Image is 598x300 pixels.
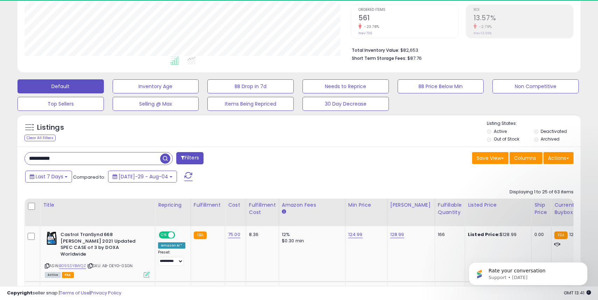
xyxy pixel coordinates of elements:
button: BB Drop in 7d [207,79,294,93]
div: Repricing [158,201,188,209]
b: Listed Price: [468,231,500,238]
span: FBA [62,272,74,278]
a: Privacy Policy [91,290,121,296]
button: Items Being Repriced [207,97,294,111]
div: 0.00 [534,231,546,238]
span: Columns [514,155,536,162]
p: Listing States: [487,120,580,127]
strong: Copyright [7,290,33,296]
button: [DATE]-29 - Aug-04 [108,171,177,183]
span: | SKU: AB-DEYG-0SGN [87,263,133,269]
b: Total Inventory Value: [352,47,399,53]
div: 166 [438,231,460,238]
div: Min Price [348,201,384,209]
span: Compared to: [73,174,105,180]
li: $82,653 [352,45,568,54]
div: 12% [282,231,340,238]
span: All listings currently available for purchase on Amazon [45,272,61,278]
div: Fulfillment Cost [249,201,276,216]
small: Amazon Fees. [282,209,286,215]
a: Terms of Use [60,290,90,296]
button: Top Sellers [17,97,104,111]
small: -23.78% [362,24,379,29]
div: seller snap | | [7,290,121,297]
div: Fulfillable Quantity [438,201,462,216]
span: 126.99 [569,231,583,238]
button: Needs to Reprice [302,79,389,93]
small: Prev: 13.96% [474,31,492,35]
div: Displaying 1 to 25 of 63 items [510,189,574,195]
button: Non Competitive [492,79,579,93]
small: FBA [554,231,567,239]
div: Listed Price [468,201,528,209]
div: Fulfillment [194,201,222,209]
div: [PERSON_NAME] [390,201,432,209]
div: Clear All Filters [24,135,56,141]
span: OFF [174,232,185,238]
h2: 561 [358,14,458,23]
button: Last 7 Days [25,171,72,183]
label: Active [494,128,507,134]
span: ON [159,232,168,238]
h2: 13.57% [474,14,573,23]
label: Out of Stock [494,136,519,142]
a: 124.99 [348,231,363,238]
a: B095SYBWQZ [59,263,86,269]
button: Save View [472,152,508,164]
iframe: Intercom notifications message [458,248,598,297]
a: 75.00 [228,231,240,238]
span: Last 7 Days [36,173,63,180]
div: ASIN: [45,231,150,277]
span: ROI [474,8,573,12]
button: Inventory Age [113,79,199,93]
div: $0.30 min [282,238,340,244]
div: Ship Price [534,201,548,216]
button: Selling @ Max [113,97,199,111]
button: Filters [176,152,204,164]
div: Title [43,201,152,209]
label: Archived [541,136,560,142]
small: Prev: 736 [358,31,372,35]
div: $128.99 [468,231,526,238]
div: Preset: [158,250,185,266]
button: Default [17,79,104,93]
label: Deactivated [541,128,567,134]
span: [DATE]-29 - Aug-04 [119,173,168,180]
b: Castrol TranSynd 668 [PERSON_NAME] 2021 Updated SPEC CASE of 3 by DOXA Worldwide [60,231,145,259]
div: Cost [228,201,243,209]
div: Current Buybox Price [554,201,590,216]
span: $87.76 [407,55,422,62]
h5: Listings [37,123,64,133]
small: FBA [194,231,207,239]
button: 30 Day Decrease [302,97,389,111]
a: 128.99 [390,231,404,238]
b: Short Term Storage Fees: [352,55,406,61]
span: Ordered Items [358,8,458,12]
button: BB Price Below Min [398,79,484,93]
button: Columns [510,152,542,164]
div: 8.36 [249,231,273,238]
button: Actions [543,152,574,164]
img: 41E5MyHmFqS._SL40_.jpg [45,231,59,245]
div: Amazon AI * [158,242,185,249]
div: Amazon Fees [282,201,342,209]
small: -2.79% [477,24,492,29]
